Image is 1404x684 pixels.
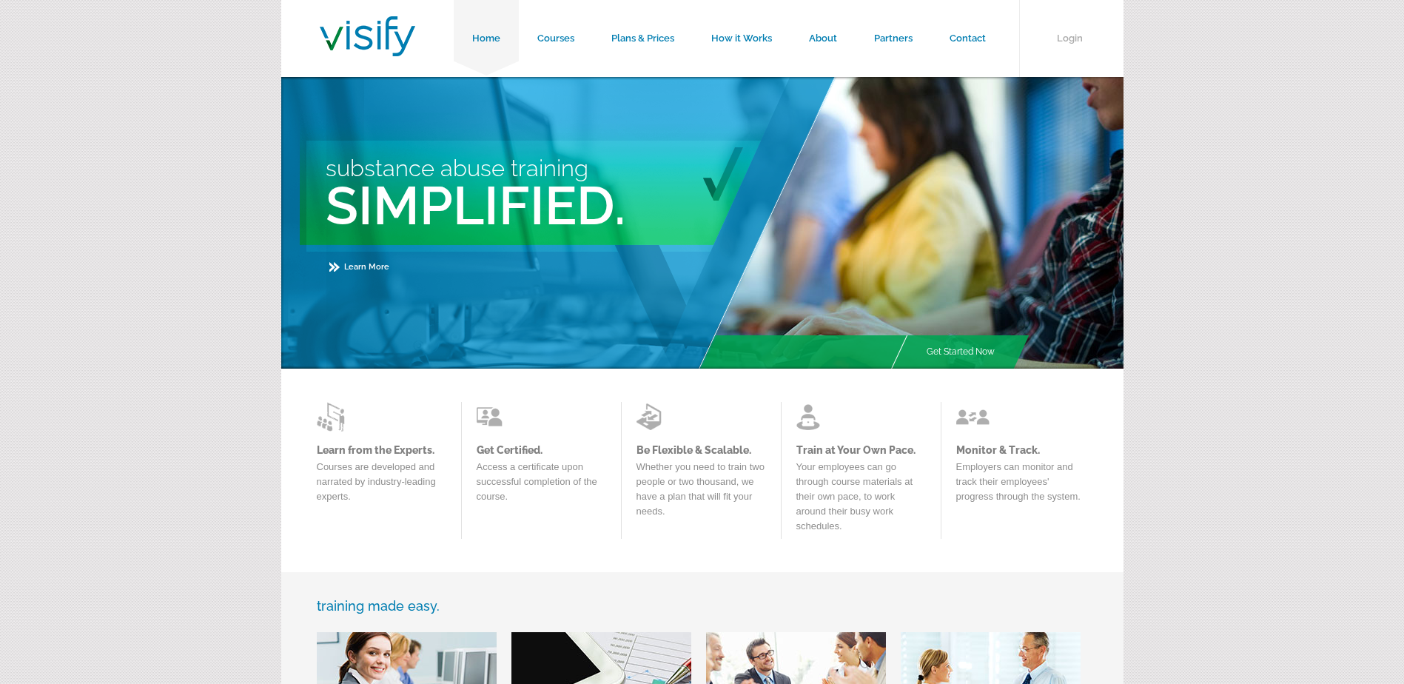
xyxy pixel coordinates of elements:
p: Employers can monitor and track their employees' progress through the system. [956,460,1086,512]
img: Learn from the Experts [796,402,830,432]
h3: Substance Abuse Training [326,155,839,181]
p: Your employees can go through course materials at their own pace, to work around their busy work ... [796,460,926,541]
a: Get Certified. [477,444,606,456]
img: Learn from the Experts [636,402,670,432]
a: Be Flexible & Scalable. [636,444,766,456]
img: Learn from the Experts [317,402,350,432]
p: Whether you need to train two people or two thousand, we have a plan that will fit your needs. [636,460,766,526]
a: Train at Your Own Pace. [796,444,926,456]
img: Main Image [697,77,1123,369]
img: Visify Training [320,16,415,56]
a: Get Started Now [908,335,1013,369]
a: Learn from the Experts. [317,444,446,456]
a: Visify Training [320,39,415,61]
h2: Simplified. [326,174,839,237]
img: Learn from the Experts [477,402,510,432]
p: Access a certificate upon successful completion of the course. [477,460,606,512]
img: Learn from the Experts [956,402,990,432]
a: Monitor & Track. [956,444,1086,456]
p: Courses are developed and narrated by industry-leading experts. [317,460,446,512]
h3: training made easy. [317,598,1088,614]
a: Learn More [329,262,389,272]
